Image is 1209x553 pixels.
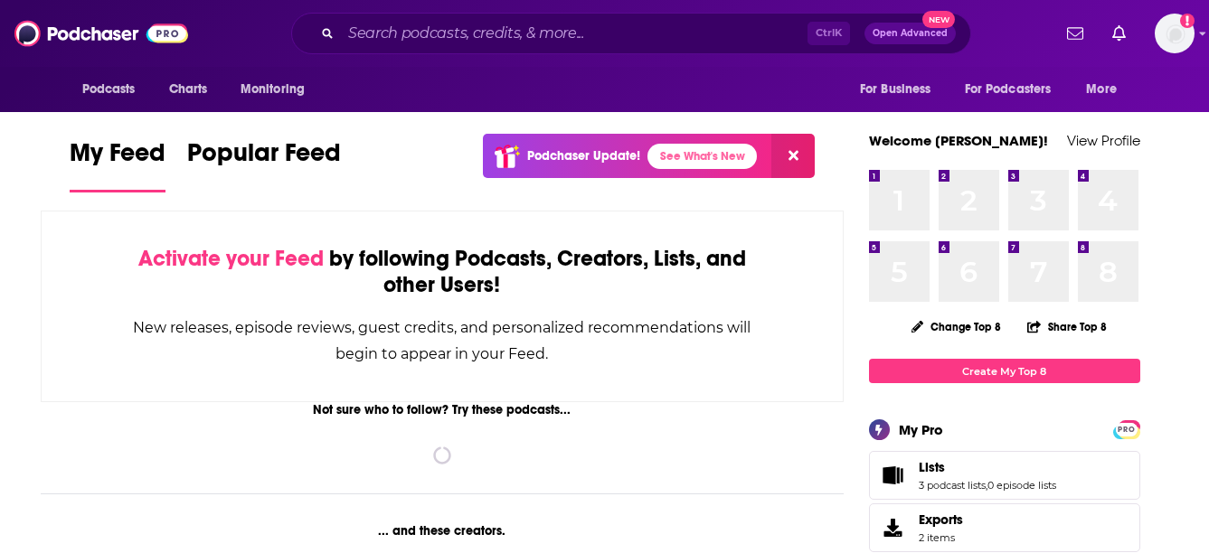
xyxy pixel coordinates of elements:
[919,511,963,528] span: Exports
[1067,132,1140,149] a: View Profile
[82,77,136,102] span: Podcasts
[919,459,945,475] span: Lists
[157,72,219,107] a: Charts
[899,421,943,438] div: My Pro
[138,245,324,272] span: Activate your Feed
[873,29,948,38] span: Open Advanced
[869,503,1140,552] a: Exports
[864,23,956,44] button: Open AdvancedNew
[922,11,955,28] span: New
[187,137,341,192] a: Popular Feed
[875,463,911,488] a: Lists
[241,77,305,102] span: Monitoring
[869,132,1048,149] a: Welcome [PERSON_NAME]!
[291,13,971,54] div: Search podcasts, credits, & more...
[70,137,165,179] span: My Feed
[847,72,954,107] button: open menu
[132,314,753,367] div: New releases, episode reviews, guest credits, and personalized recommendations will begin to appe...
[1155,14,1195,53] img: User Profile
[1073,72,1139,107] button: open menu
[132,246,753,298] div: by following Podcasts, Creators, Lists, and other Users!
[1155,14,1195,53] span: Logged in as LTsub
[987,479,1056,492] a: 0 episode lists
[70,137,165,192] a: My Feed
[341,19,808,48] input: Search podcasts, credits, & more...
[1116,423,1138,436] span: PRO
[965,77,1052,102] span: For Podcasters
[228,72,328,107] button: open menu
[986,479,987,492] span: ,
[1060,18,1091,49] a: Show notifications dropdown
[70,72,159,107] button: open menu
[901,315,1013,338] button: Change Top 8
[953,72,1078,107] button: open menu
[1180,14,1195,28] svg: Add a profile image
[1105,18,1133,49] a: Show notifications dropdown
[14,16,188,51] img: Podchaser - Follow, Share and Rate Podcasts
[860,77,931,102] span: For Business
[1026,309,1108,344] button: Share Top 8
[919,479,986,492] a: 3 podcast lists
[919,531,963,544] span: 2 items
[527,148,640,164] p: Podchaser Update!
[1155,14,1195,53] button: Show profile menu
[1086,77,1117,102] span: More
[647,144,757,169] a: See What's New
[169,77,208,102] span: Charts
[41,523,845,539] div: ... and these creators.
[808,22,850,45] span: Ctrl K
[869,451,1140,500] span: Lists
[919,459,1056,475] a: Lists
[41,402,845,417] div: Not sure who to follow? Try these podcasts...
[1116,422,1138,436] a: PRO
[187,137,341,179] span: Popular Feed
[869,359,1140,383] a: Create My Top 8
[875,515,911,540] span: Exports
